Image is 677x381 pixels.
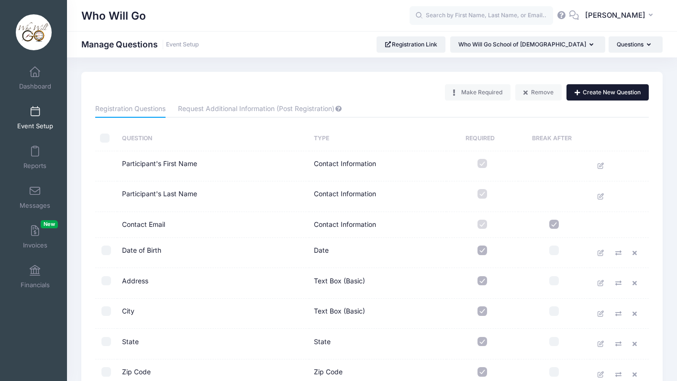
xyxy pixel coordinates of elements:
td: State [117,329,309,359]
a: Event Setup [12,101,58,134]
th: Break After [518,126,590,151]
th: Type [309,126,446,151]
a: Event Setup [166,41,199,48]
td: Contact Information [309,212,446,238]
td: Participant's First Name [117,151,309,182]
span: New [41,220,58,228]
th: Required [446,126,518,151]
img: Who Will Go [16,14,52,50]
h1: Who Will Go [81,5,146,27]
td: State [309,329,446,359]
a: Registration Questions [95,101,166,118]
a: Request Additional Information (Post Registration) [178,101,342,118]
button: Questions [609,36,663,53]
a: Messages [12,180,58,214]
td: Contact Information [309,151,446,182]
button: Create New Question [566,84,649,101]
button: [PERSON_NAME] [579,5,663,27]
span: Messages [20,202,50,210]
td: Address [117,268,309,299]
input: Search by First Name, Last Name, or Email... [410,6,553,25]
span: Event Setup [17,122,53,130]
td: Date [309,238,446,269]
span: Financials [21,281,50,289]
span: Who Will Go School of [DEMOGRAPHIC_DATA] [458,41,586,48]
td: Contact Information [309,181,446,212]
td: Text Box (Basic) [309,268,446,299]
a: InvoicesNew [12,220,58,254]
a: Registration Link [377,36,446,53]
td: Contact Email [117,212,309,238]
button: Who Will Go School of [DEMOGRAPHIC_DATA] [450,36,605,53]
a: Reports [12,141,58,174]
span: Dashboard [19,82,51,90]
th: Question [117,126,309,151]
td: City [117,299,309,329]
td: Date of Birth [117,238,309,269]
span: [PERSON_NAME] [585,10,645,21]
span: Invoices [23,241,47,249]
a: Financials [12,260,58,293]
a: Dashboard [12,61,58,95]
span: Reports [23,162,46,170]
td: Text Box (Basic) [309,299,446,329]
h1: Manage Questions [81,39,199,49]
td: Participant's Last Name [117,181,309,212]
